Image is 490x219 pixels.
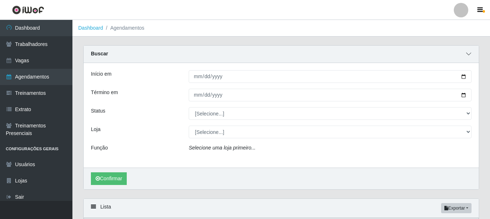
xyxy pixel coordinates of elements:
div: Lista [84,199,479,218]
label: Término em [91,89,118,96]
strong: Buscar [91,51,108,56]
label: Loja [91,126,100,133]
li: Agendamentos [103,24,145,32]
input: 00/00/0000 [189,89,472,101]
i: Selecione uma loja primeiro... [189,145,255,151]
label: Função [91,144,108,152]
img: CoreUI Logo [12,5,44,14]
button: Exportar [441,203,472,213]
label: Status [91,107,105,115]
button: Confirmar [91,172,127,185]
nav: breadcrumb [72,20,490,37]
label: Início em [91,70,112,78]
input: 00/00/0000 [189,70,472,83]
a: Dashboard [78,25,103,31]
